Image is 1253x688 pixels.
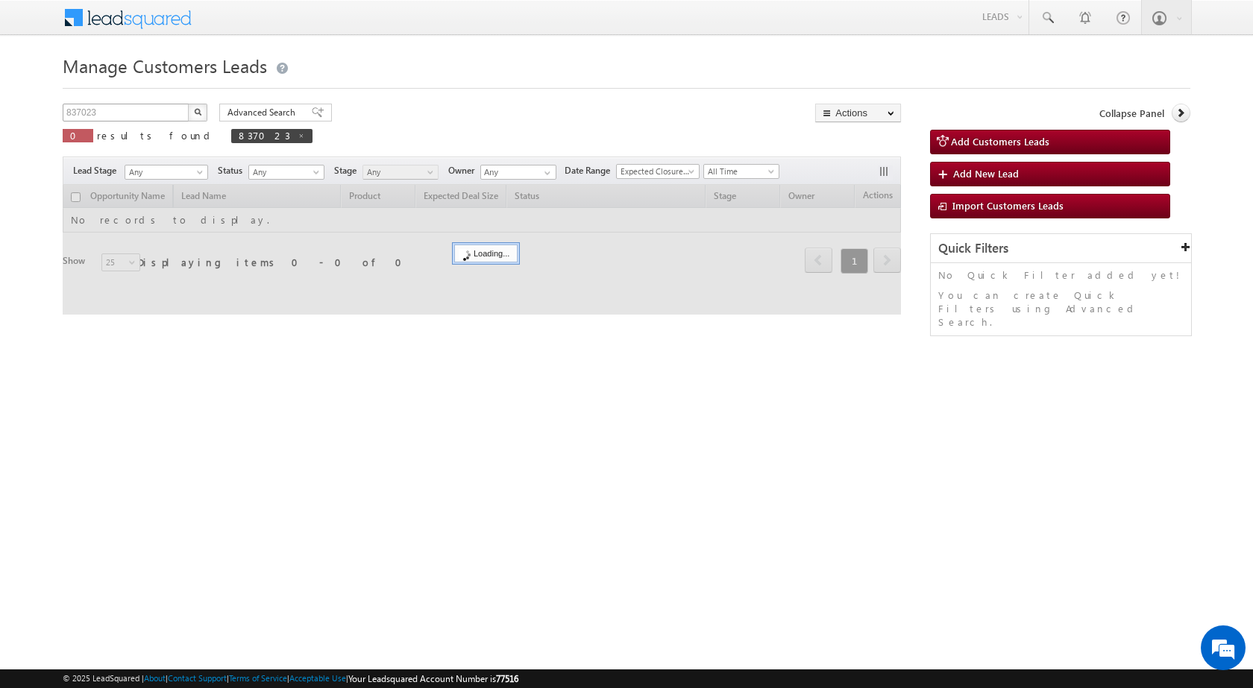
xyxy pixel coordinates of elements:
[951,135,1049,148] span: Add Customers Leads
[362,165,439,180] a: Any
[704,165,775,178] span: All Time
[938,288,1184,329] p: You can create Quick Filters using Advanced Search.
[289,673,346,683] a: Acceptable Use
[565,164,616,177] span: Date Range
[616,164,700,179] a: Expected Closure Date
[227,106,300,119] span: Advanced Search
[931,234,1191,263] div: Quick Filters
[348,673,518,684] span: Your Leadsquared Account Number is
[63,672,518,686] span: © 2025 LeadSquared | | | | |
[168,673,227,683] a: Contact Support
[248,165,324,180] a: Any
[952,199,1064,212] span: Import Customers Leads
[239,129,290,142] span: 837023
[229,673,287,683] a: Terms of Service
[536,165,555,180] a: Show All Items
[63,54,267,78] span: Manage Customers Leads
[218,164,248,177] span: Status
[815,104,901,122] button: Actions
[938,268,1184,282] p: No Quick Filter added yet!
[194,108,201,116] img: Search
[703,164,779,179] a: All Time
[448,164,480,177] span: Owner
[125,165,203,179] span: Any
[617,165,694,178] span: Expected Closure Date
[454,244,518,262] div: Loading...
[125,165,208,180] a: Any
[1099,107,1164,120] span: Collapse Panel
[144,673,166,683] a: About
[334,164,362,177] span: Stage
[953,167,1019,180] span: Add New Lead
[70,129,86,142] span: 0
[97,129,216,142] span: results found
[496,673,518,684] span: 77516
[363,165,434,179] span: Any
[480,165,556,180] input: Type to Search
[73,164,122,177] span: Lead Stage
[249,165,320,179] span: Any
